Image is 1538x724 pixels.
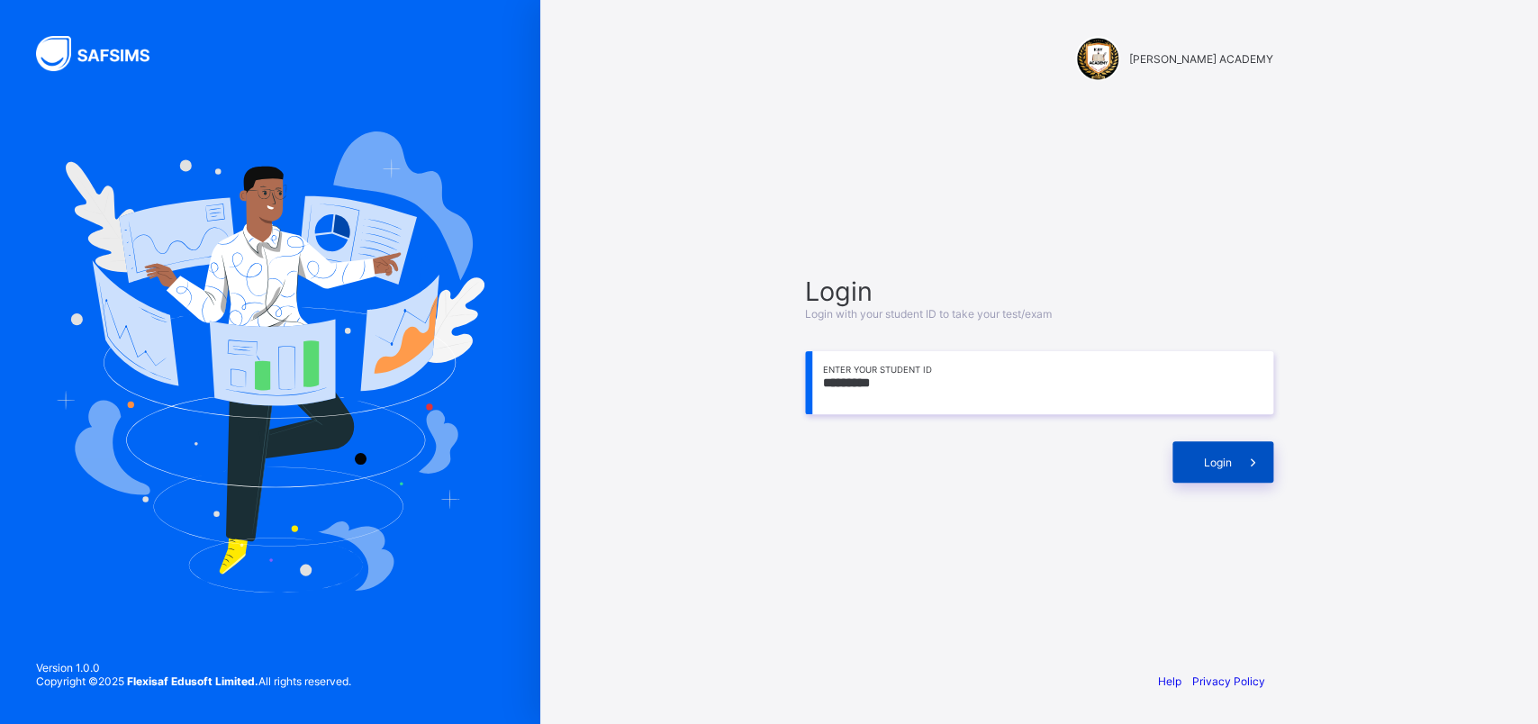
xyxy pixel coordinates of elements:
[36,674,351,688] span: Copyright © 2025 All rights reserved.
[1204,456,1232,469] span: Login
[1129,52,1273,66] span: [PERSON_NAME] ACADEMY
[56,131,484,593] img: Hero Image
[36,36,171,71] img: SAFSIMS Logo
[127,674,258,688] strong: Flexisaf Edusoft Limited.
[36,661,351,674] span: Version 1.0.0
[1192,674,1265,688] a: Privacy Policy
[805,307,1052,321] span: Login with your student ID to take your test/exam
[1158,674,1181,688] a: Help
[805,276,1273,307] span: Login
